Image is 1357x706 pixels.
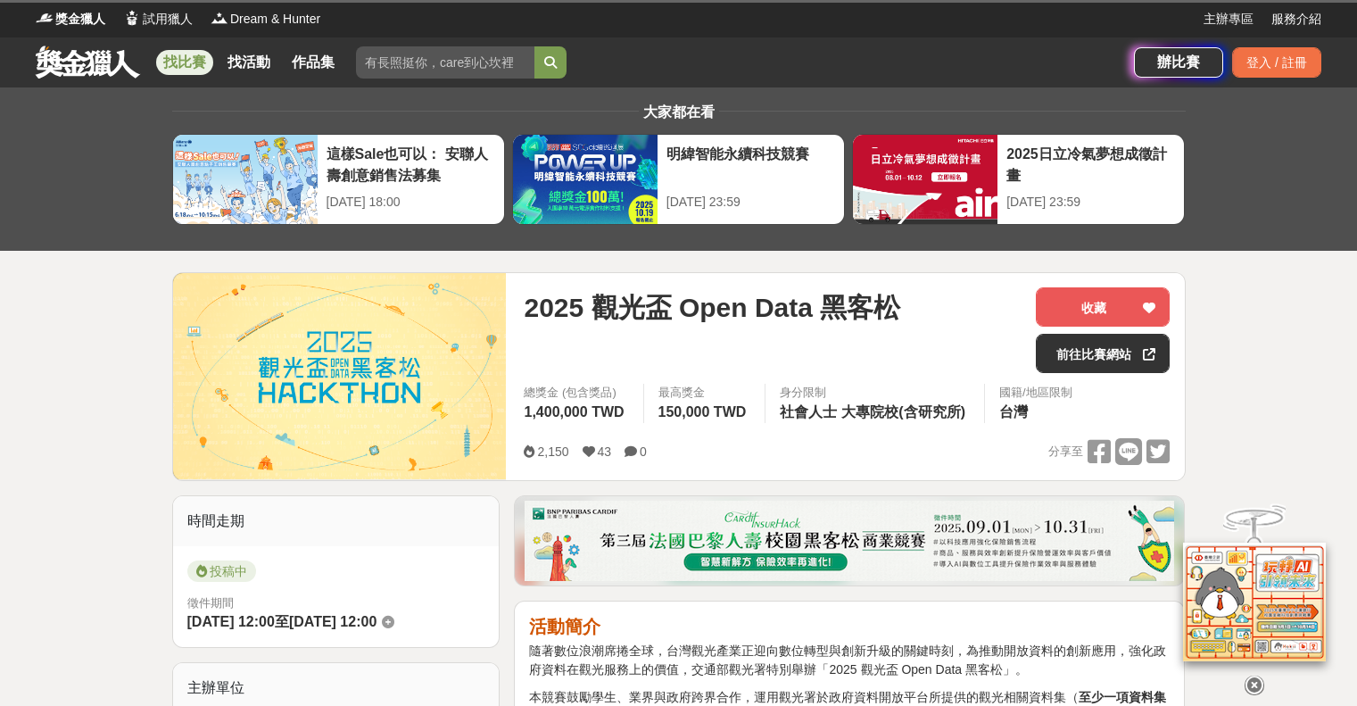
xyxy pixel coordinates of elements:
[666,144,835,184] div: 明緯智能永續科技競賽
[1036,287,1170,327] button: 收藏
[187,614,275,629] span: [DATE] 12:00
[525,501,1174,581] img: 331336aa-f601-432f-a281-8c17b531526f.png
[1183,543,1326,661] img: d2146d9a-e6f6-4337-9592-8cefde37ba6b.png
[524,384,628,402] span: 總獎金 (包含獎品)
[173,273,507,479] img: Cover Image
[841,404,965,419] span: 大專院校(含研究所)
[123,10,193,29] a: Logo試用獵人
[36,10,105,29] a: Logo獎金獵人
[1271,10,1321,29] a: 服務介紹
[285,50,342,75] a: 作品集
[143,10,193,29] span: 試用獵人
[598,444,612,459] span: 43
[275,614,289,629] span: 至
[1006,193,1175,212] div: [DATE] 23:59
[156,50,213,75] a: 找比賽
[780,404,837,419] span: 社會人士
[1134,47,1223,78] a: 辦比賽
[289,614,376,629] span: [DATE] 12:00
[356,46,534,79] input: 有長照挺你，care到心坎裡！青春出手，拍出照顧 影音徵件活動
[512,134,845,225] a: 明緯智能永續科技競賽[DATE] 23:59
[1048,438,1083,465] span: 分享至
[220,50,277,75] a: 找活動
[211,9,228,27] img: Logo
[173,496,500,546] div: 時間走期
[172,134,505,225] a: 這樣Sale也可以： 安聯人壽創意銷售法募集[DATE] 18:00
[780,384,970,402] div: 身分限制
[187,561,256,582] span: 投稿中
[230,10,320,29] span: Dream & Hunter
[658,384,751,402] span: 最高獎金
[55,10,105,29] span: 獎金獵人
[524,404,624,419] span: 1,400,000 TWD
[666,193,835,212] div: [DATE] 23:59
[639,104,719,120] span: 大家都在看
[999,404,1028,419] span: 台灣
[327,144,495,184] div: 這樣Sale也可以： 安聯人壽創意銷售法募集
[529,617,600,636] strong: 活動簡介
[36,9,54,27] img: Logo
[640,444,647,459] span: 0
[537,444,568,459] span: 2,150
[529,642,1170,679] p: 隨著數位浪潮席捲全球，台灣觀光產業正迎向數位轉型與創新升級的關鍵時刻，為推動開放資料的創新應用，強化政府資料在觀光服務上的價值，交通部觀光署特別舉辦「2025 觀光盃 Open Data 黑客松」。
[852,134,1185,225] a: 2025日立冷氣夢想成徵計畫[DATE] 23:59
[123,9,141,27] img: Logo
[1036,334,1170,373] a: 前往比賽網站
[211,10,320,29] a: LogoDream & Hunter
[658,404,747,419] span: 150,000 TWD
[524,287,900,328] span: 2025 觀光盃 Open Data 黑客松
[1232,47,1321,78] div: 登入 / 註冊
[1204,10,1254,29] a: 主辦專區
[999,384,1072,402] div: 國籍/地區限制
[327,193,495,212] div: [DATE] 18:00
[187,596,234,610] span: 徵件期間
[1006,144,1175,184] div: 2025日立冷氣夢想成徵計畫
